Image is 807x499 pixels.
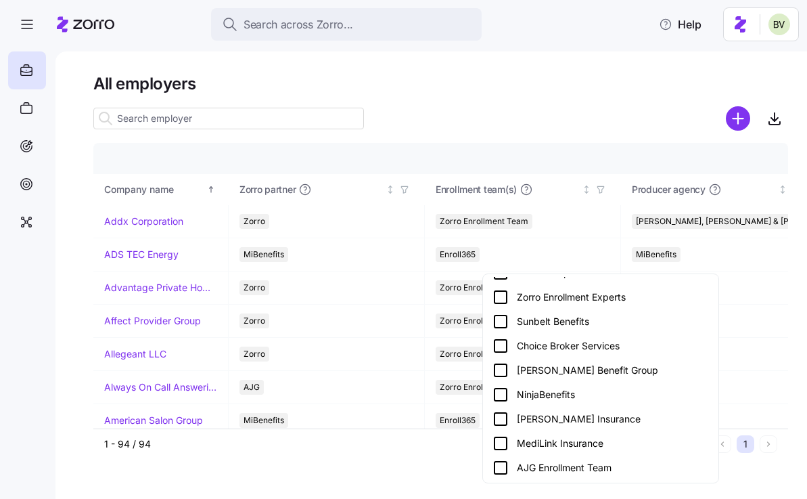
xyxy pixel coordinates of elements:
[211,8,482,41] button: Search across Zorro...
[737,435,754,453] button: 1
[492,338,709,354] div: Choice Broker Services
[104,347,166,361] a: Allegeant LLC
[726,106,750,131] svg: add icon
[436,183,517,196] span: Enrollment team(s)
[104,437,708,451] div: 1 - 94 / 94
[206,185,216,194] div: Sorted ascending
[440,280,528,295] span: Zorro Enrollment Team
[778,185,787,194] div: Not sorted
[440,313,516,328] span: Zorro Enrollment Team
[244,280,265,295] span: Zorro
[492,411,709,427] div: [PERSON_NAME] Insurance
[492,313,709,330] div: Sunbelt Benefits
[244,16,353,33] span: Search across Zorro...
[440,214,528,229] span: Zorro Enrollment Team
[440,347,528,362] span: Zorro Enrollment Team
[229,174,425,205] th: Zorro partnerNot sorted
[648,11,712,38] button: Help
[244,380,260,395] span: AJG
[440,413,476,428] span: Enroll365
[244,313,265,328] span: Zorro
[714,435,731,453] button: Previous page
[93,73,788,94] h1: All employers
[492,435,709,452] div: MediLink Insurance
[104,414,203,427] a: American Salon Group
[244,214,265,229] span: Zorro
[104,281,217,295] a: Advantage Private Home Care
[760,435,777,453] button: Next page
[104,381,217,394] a: Always On Call Answering Service
[659,16,701,32] span: Help
[244,347,265,362] span: Zorro
[425,174,621,205] th: Enrollment team(s)Not sorted
[492,289,709,305] div: Zorro Enrollment Experts
[492,362,709,378] div: [PERSON_NAME] Benefit Group
[440,247,476,262] span: Enroll365
[93,174,229,205] th: Company nameSorted ascending
[492,387,709,403] div: NinjaBenefits
[104,248,179,261] a: ADS TEC Energy
[768,14,790,35] img: 676487ef2089eb4995defdc85707b4f5
[386,185,395,194] div: Not sorted
[244,247,284,262] span: MiBenefits
[440,380,528,395] span: Zorro Enrollment Team
[244,413,284,428] span: MiBenefits
[492,460,709,476] div: AJG Enrollment Team
[93,108,364,129] input: Search employer
[239,183,296,196] span: Zorro partner
[582,185,591,194] div: Not sorted
[632,183,706,196] span: Producer agency
[104,182,204,197] div: Company name
[104,215,183,228] a: Addx Corporation
[104,314,201,328] a: Affect Provider Group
